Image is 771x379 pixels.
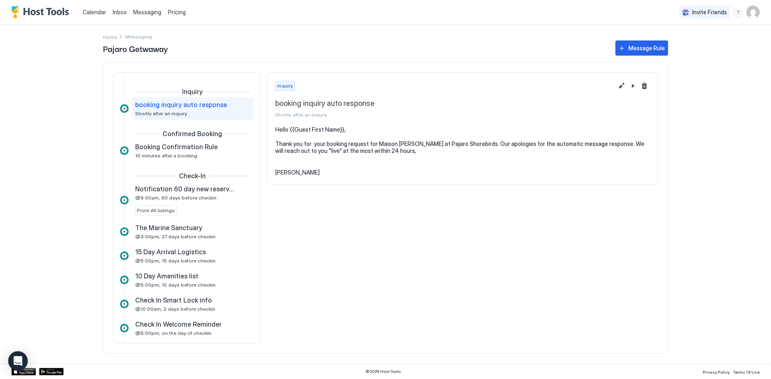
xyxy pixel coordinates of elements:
span: Breadcrumb [125,34,152,40]
span: Privacy Policy [703,370,730,375]
button: Pause Message Rule [628,81,638,91]
span: Inbox [113,9,127,16]
span: Inquiry [277,82,293,90]
span: Notification 60 day new reservation Pajaro Team [135,185,237,193]
span: The Marine Sanctuary [135,224,202,232]
span: Check In Welcome Reminder [135,320,222,328]
span: Pajaro Getwaway [103,42,607,54]
span: Home [103,34,117,40]
span: Calendar [82,9,106,16]
span: @5:00pm, on the day of checkin [135,330,212,336]
button: Delete message rule [640,81,649,91]
a: Host Tools Logo [11,6,73,18]
span: Inquiry [183,87,203,96]
span: Pricing [168,9,186,16]
span: Check In Smart Lock info [135,296,212,304]
span: Invite Friends [692,9,727,16]
button: Edit message rule [617,81,626,91]
span: booking inquiry auto response [135,101,227,109]
span: @9:00am, 60 days before checkin [135,195,216,201]
div: User profile [746,6,760,19]
span: @5:00pm, 15 days before checkin [135,258,216,264]
a: Messaging [133,8,161,16]
a: Calendar [82,8,106,16]
span: © 2025 Host Tools [365,369,401,374]
span: 10 minutes after a booking [135,152,197,159]
span: Check-In [179,172,206,180]
a: Home [103,32,117,41]
span: From All listings [137,207,175,214]
a: Terms Of Use [733,367,760,376]
span: 15 Day Arrival Logistics [135,248,206,256]
span: booking inquiry auto response [275,99,613,108]
span: 10 Day Amenities list [135,272,198,280]
span: Confirmed Booking [163,130,223,138]
span: @10:00am, 2 days before checkin [135,306,215,312]
div: Message Rule [628,44,665,52]
a: Inbox [113,8,127,16]
div: Breadcrumb [103,32,117,41]
div: menu [733,7,743,17]
span: Booking Confirmation Rule [135,143,218,151]
a: App Store [11,368,36,375]
span: @3:00pm, 21 days before checkin [135,233,216,240]
span: Shortly after an inquiry [135,110,187,117]
button: Message Rule [615,40,668,56]
a: Privacy Policy [703,367,730,376]
span: @5:00pm, 10 days before checkin [135,282,216,288]
span: Terms Of Use [733,370,760,375]
span: Shortly after an inquiry [275,112,613,118]
span: Messaging [133,9,161,16]
a: Google Play Store [39,368,64,375]
div: Open Intercom Messenger [8,351,28,371]
pre: Hello {{Guest First Name}}, Thank you for your booking request for Maison [PERSON_NAME] at Pajaro... [275,126,649,176]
